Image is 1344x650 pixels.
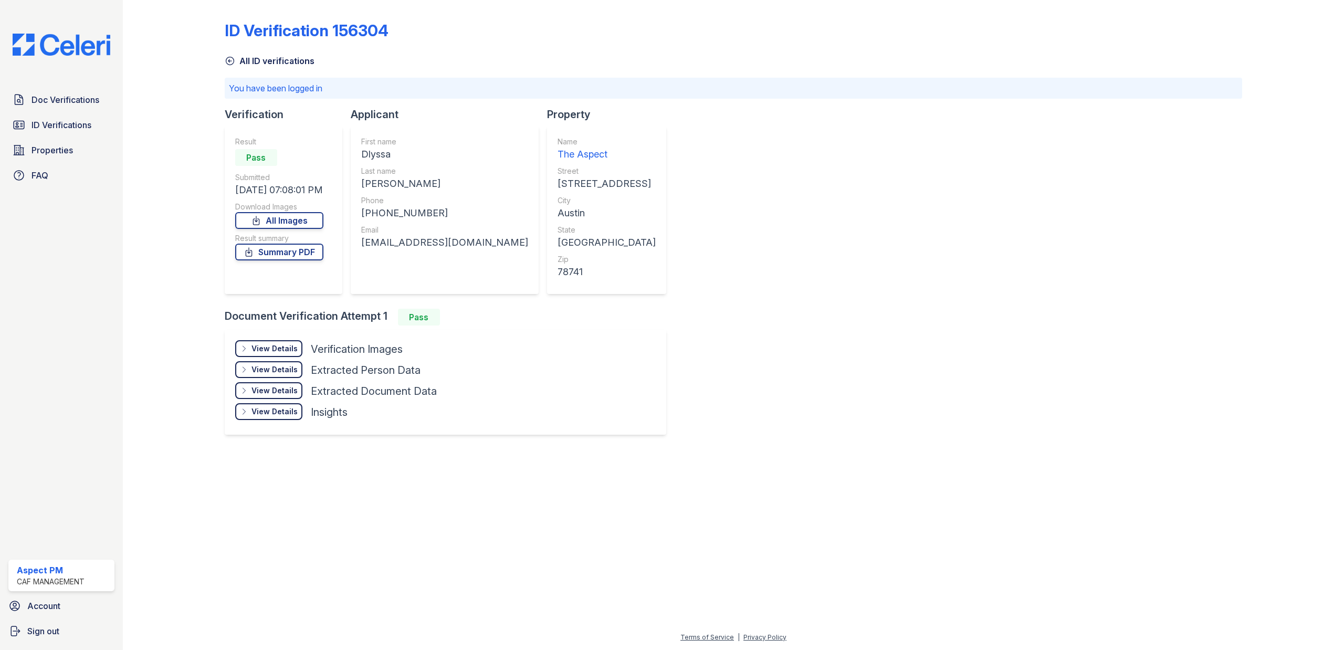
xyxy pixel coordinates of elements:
[31,169,48,182] span: FAQ
[361,225,528,235] div: Email
[235,137,323,147] div: Result
[361,195,528,206] div: Phone
[311,405,348,420] div: Insights
[311,384,437,399] div: Extracted Document Data
[361,206,528,221] div: [PHONE_NUMBER]
[235,183,323,197] div: [DATE] 07:08:01 PM
[398,309,440,326] div: Pass
[31,119,91,131] span: ID Verifications
[558,225,656,235] div: State
[4,621,119,642] a: Sign out
[31,93,99,106] span: Doc Verifications
[229,82,1238,95] p: You have been logged in
[225,309,675,326] div: Document Verification Attempt 1
[558,176,656,191] div: [STREET_ADDRESS]
[743,633,786,641] a: Privacy Policy
[361,137,528,147] div: First name
[8,140,114,161] a: Properties
[558,137,656,147] div: Name
[738,633,740,641] div: |
[225,55,314,67] a: All ID verifications
[311,363,421,378] div: Extracted Person Data
[235,202,323,212] div: Download Images
[225,107,351,122] div: Verification
[4,34,119,56] img: CE_Logo_Blue-a8612792a0a2168367f1c8372b55b34899dd931a85d93a1a3d3e32e68fde9ad4.png
[251,406,298,417] div: View Details
[351,107,547,122] div: Applicant
[17,576,85,587] div: CAF Management
[311,342,403,357] div: Verification Images
[558,235,656,250] div: [GEOGRAPHIC_DATA]
[235,244,323,260] a: Summary PDF
[680,633,734,641] a: Terms of Service
[17,564,85,576] div: Aspect PM
[251,364,298,375] div: View Details
[558,137,656,162] a: Name The Aspect
[361,147,528,162] div: Dlyssa
[558,195,656,206] div: City
[27,625,59,637] span: Sign out
[235,149,277,166] div: Pass
[361,166,528,176] div: Last name
[558,206,656,221] div: Austin
[235,172,323,183] div: Submitted
[8,89,114,110] a: Doc Verifications
[251,343,298,354] div: View Details
[31,144,73,156] span: Properties
[251,385,298,396] div: View Details
[558,265,656,279] div: 78741
[558,254,656,265] div: Zip
[8,114,114,135] a: ID Verifications
[361,176,528,191] div: [PERSON_NAME]
[8,165,114,186] a: FAQ
[558,147,656,162] div: The Aspect
[4,595,119,616] a: Account
[27,600,60,612] span: Account
[235,233,323,244] div: Result summary
[225,21,388,40] div: ID Verification 156304
[558,166,656,176] div: Street
[235,212,323,229] a: All Images
[547,107,675,122] div: Property
[361,235,528,250] div: [EMAIL_ADDRESS][DOMAIN_NAME]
